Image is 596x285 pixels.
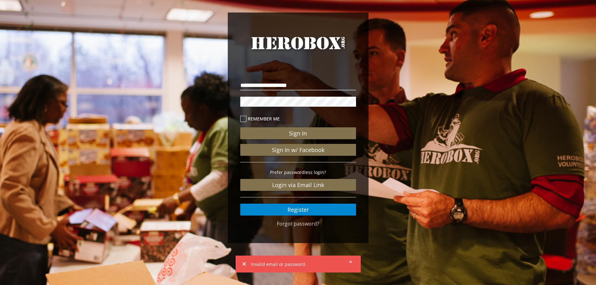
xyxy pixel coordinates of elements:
label: Remember me [240,115,356,122]
a: Login via Email Link [240,179,356,191]
span: Invalid email or password. [251,261,345,268]
a: Sign In w/ Facebook [240,144,356,156]
a: Register [240,204,356,216]
a: HeroBox [240,34,356,63]
button: Sign In [240,127,356,139]
p: Prefer passwordless login? [240,169,356,176]
a: Forgot password? [277,220,319,227]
